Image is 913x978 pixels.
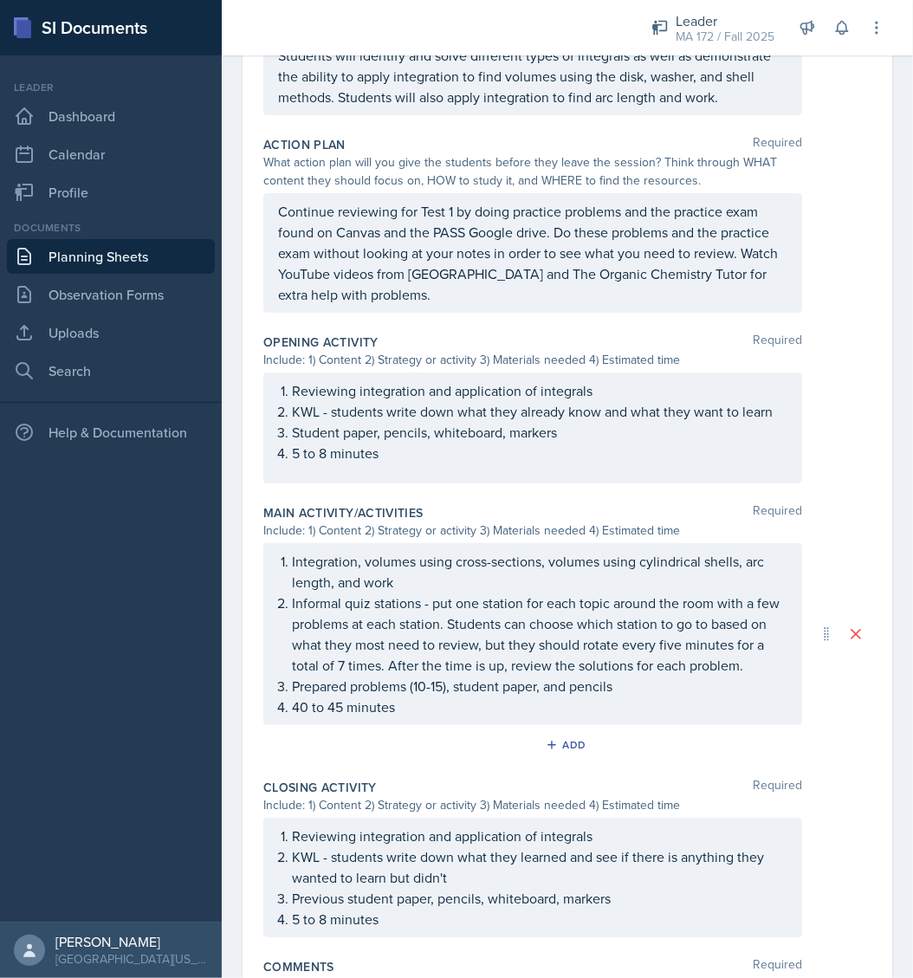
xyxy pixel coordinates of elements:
[263,334,379,351] label: Opening Activity
[7,239,215,274] a: Planning Sheets
[263,351,802,369] div: Include: 1) Content 2) Strategy or activity 3) Materials needed 4) Estimated time
[753,136,802,153] span: Required
[7,353,215,388] a: Search
[7,99,215,133] a: Dashboard
[278,45,787,107] p: Students will identify and solve different types of integrals as well as demonstrate the ability ...
[7,137,215,172] a: Calendar
[7,175,215,210] a: Profile
[7,80,215,95] div: Leader
[292,422,787,443] p: Student paper, pencils, whiteboard, markers
[7,277,215,312] a: Observation Forms
[7,315,215,350] a: Uploads
[292,696,787,717] p: 40 to 45 minutes
[263,779,377,796] label: Closing Activity
[676,10,774,31] div: Leader
[753,334,802,351] span: Required
[753,504,802,521] span: Required
[7,220,215,236] div: Documents
[55,950,208,968] div: [GEOGRAPHIC_DATA][US_STATE] in [GEOGRAPHIC_DATA]
[278,201,787,305] p: Continue reviewing for Test 1 by doing practice problems and the practice exam found on Canvas an...
[263,796,802,814] div: Include: 1) Content 2) Strategy or activity 3) Materials needed 4) Estimated time
[292,593,787,676] p: Informal quiz stations - put one station for each topic around the room with a few problems at ea...
[292,826,787,846] p: Reviewing integration and application of integrals
[55,933,208,950] div: [PERSON_NAME]
[676,28,774,46] div: MA 172 / Fall 2025
[7,415,215,450] div: Help & Documentation
[292,909,787,929] p: 5 to 8 minutes
[292,846,787,888] p: KWL - students write down what they learned and see if there is anything they wanted to learn but...
[263,958,334,975] label: Comments
[263,136,346,153] label: Action Plan
[540,732,596,758] button: Add
[292,676,787,696] p: Prepared problems (10-15), student paper, and pencils
[263,153,802,190] div: What action plan will you give the students before they leave the session? Think through WHAT con...
[549,738,586,752] div: Add
[292,401,787,422] p: KWL - students write down what they already know and what they want to learn
[292,443,787,463] p: 5 to 8 minutes
[263,521,802,540] div: Include: 1) Content 2) Strategy or activity 3) Materials needed 4) Estimated time
[292,551,787,593] p: Integration, volumes using cross-sections, volumes using cylindrical shells, arc length, and work
[292,888,787,909] p: Previous student paper, pencils, whiteboard, markers
[753,779,802,796] span: Required
[263,504,423,521] label: Main Activity/Activities
[753,958,802,975] span: Required
[292,380,787,401] p: Reviewing integration and application of integrals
